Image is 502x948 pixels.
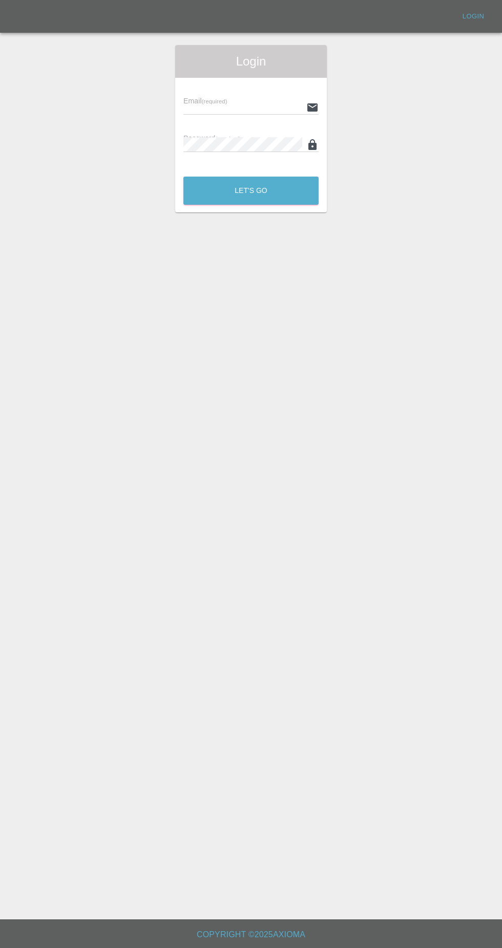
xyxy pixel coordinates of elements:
span: Password [183,134,241,142]
h6: Copyright © 2025 Axioma [8,928,494,942]
span: Email [183,97,227,105]
small: (required) [202,98,227,104]
a: Login [457,9,490,25]
span: Login [183,53,319,70]
button: Let's Go [183,177,319,205]
small: (required) [216,136,241,142]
